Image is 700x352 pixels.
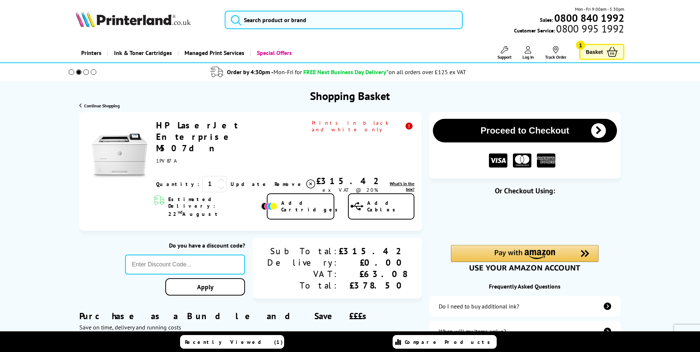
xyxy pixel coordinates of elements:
[429,283,620,290] div: Frequently Asked Questions
[405,339,494,345] span: Compare Products
[390,181,414,192] span: What's in the box?
[429,296,620,317] a: additional-ink
[497,46,511,60] a: Support
[514,25,624,34] span: Customer Service:
[523,54,534,60] span: Log In
[554,11,624,25] b: 0800 840 1992
[79,299,422,331] div: Purchase as a Bundle and Save £££s
[125,242,245,249] div: Do you have a discount code?
[267,245,339,257] div: Sub Total:
[303,68,389,76] span: FREE Next Business Day Delivery*
[385,181,414,192] a: lnk_inthebox
[92,128,147,183] img: HP LaserJet Enterprise M507dn
[261,203,277,210] img: Add Cartridges
[439,328,506,335] div: When will my items arrive?
[523,46,534,60] a: Log In
[537,153,555,168] img: American Express
[576,41,585,50] span: 1
[339,257,407,268] div: £0.00
[339,268,407,280] div: £63.08
[275,181,304,187] span: Remove
[451,245,599,271] div: Amazon Pay - Use your Amazon account
[433,119,617,142] button: Proceed to Checkout
[316,175,385,187] div: £315.42
[76,11,191,27] img: Printerland Logo
[339,280,407,291] div: £378.50
[180,335,284,349] a: Recently Viewed (1)
[579,44,624,60] a: Basket 1
[156,181,199,187] span: Quantity:
[76,44,107,62] a: Printers
[429,321,620,342] a: items-arrive
[439,303,519,310] div: Do I need to buy additional ink?
[389,68,466,76] div: on all orders over £125 ex VAT
[267,280,339,291] div: Total:
[168,196,259,217] span: Estimated Delivery: 22 August
[429,186,620,196] div: Or Checkout Using:
[231,181,269,187] a: Update
[489,153,507,168] img: VISA
[185,339,283,345] span: Recently Viewed (1)
[76,11,215,29] a: Printerland Logo
[125,255,245,275] input: Enter Discount Code...
[59,66,618,79] li: modal_delivery
[310,89,390,103] h1: Shopping Basket
[250,44,297,62] a: Special Offers
[393,335,497,349] a: Compare Products
[513,153,531,168] img: MASTER CARD
[312,120,414,133] span: Prints in black and white only
[79,324,422,331] div: Save on time, delivery and running costs
[165,278,245,296] a: Apply
[323,187,378,193] span: ex VAT @ 20%
[178,209,182,215] sup: nd
[267,268,339,280] div: VAT:
[367,200,414,213] span: Add Cables
[177,44,250,62] a: Managed Print Services
[114,44,172,62] span: Ink & Toner Cartridges
[225,11,463,29] input: Search product or brand
[273,68,302,76] span: Mon-Fri for
[156,158,176,164] span: 1PV87A
[156,120,238,154] a: HP LaserJet Enterprise M507dn
[586,47,603,57] span: Basket
[553,14,624,21] a: 0800 840 1992
[339,245,407,257] div: £315.42
[497,54,511,60] span: Support
[227,68,302,76] span: Order by 4:30pm -
[545,46,566,60] a: Track Order
[555,25,624,32] span: 0800 995 1992
[275,179,316,190] a: Delete item from your basket
[451,207,599,232] iframe: PayPal
[79,103,120,108] a: Continue Shopping
[107,44,177,62] a: Ink & Toner Cartridges
[540,16,553,23] span: Sales:
[281,200,342,213] span: Add Cartridges
[84,103,120,108] span: Continue Shopping
[267,257,339,268] div: Delivery:
[575,6,624,13] span: Mon - Fri 9:00am - 5:30pm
